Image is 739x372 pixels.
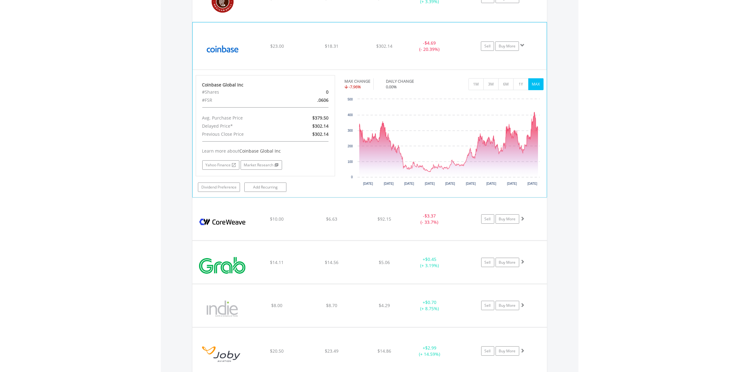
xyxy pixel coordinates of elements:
span: $14.56 [325,259,338,265]
span: $2.99 [425,345,436,351]
a: Sell [481,214,494,224]
span: $23.49 [325,348,338,354]
a: Add Recurring [244,183,286,192]
text: [DATE] [527,182,537,185]
div: Avg. Purchase Price [198,114,288,122]
div: Previous Close Price [198,130,288,138]
a: Yahoo Finance [202,160,239,170]
div: Coinbase Global Inc [202,82,329,88]
a: Buy More [496,301,519,310]
span: $20.50 [270,348,284,354]
span: 0.00% [386,84,397,90]
text: 0 [351,175,353,179]
text: [DATE] [507,182,517,185]
a: Buy More [496,214,519,224]
a: Sell [481,301,494,310]
span: -7.96% [349,84,361,90]
div: Chart. Highcharts interactive chart. [344,96,544,190]
text: [DATE] [363,182,373,185]
button: 1M [468,78,484,90]
span: $6.63 [326,216,337,222]
span: $302.14 [312,131,329,137]
div: #FSR [198,96,288,104]
svg: Interactive chart [344,96,543,190]
div: Delayed Price* [198,122,288,130]
text: 400 [348,113,353,117]
a: Sell [481,42,494,51]
text: [DATE] [487,182,497,185]
button: MAX [528,78,544,90]
span: $92.15 [377,216,391,222]
span: $302.14 [376,43,392,49]
a: Sell [481,258,494,267]
a: Market Research [241,160,282,170]
span: Coinbase Global Inc [240,148,281,154]
span: $14.11 [270,259,284,265]
img: EQU.US.CRWV.png [195,206,249,239]
a: Sell [481,346,494,356]
span: $4.69 [425,40,436,46]
span: $5.06 [379,259,390,265]
text: [DATE] [425,182,435,185]
span: $14.86 [377,348,391,354]
a: Dividend Preference [198,183,240,192]
span: $4.29 [379,302,390,308]
img: EQU.US.INDI.png [195,292,249,325]
text: [DATE] [466,182,476,185]
a: Buy More [496,258,519,267]
div: 0 [288,88,333,96]
div: + (+ 14.59%) [406,345,453,357]
text: 100 [348,160,353,164]
button: 6M [498,78,514,90]
div: + (+ 8.75%) [406,299,453,312]
button: 3M [483,78,499,90]
text: 300 [348,129,353,132]
div: - (- 33.7%) [406,213,453,225]
div: DAILY CHANGE [386,78,436,84]
text: 200 [348,144,353,148]
span: $3.37 [425,213,436,219]
span: $18.31 [325,43,338,49]
div: - (- 20.39%) [406,40,453,52]
span: $379.50 [312,115,329,121]
span: $8.00 [271,302,282,308]
span: $0.45 [425,256,436,262]
span: $8.70 [326,302,337,308]
text: [DATE] [445,182,455,185]
div: Learn more about [202,148,329,154]
text: [DATE] [384,182,394,185]
text: [DATE] [404,182,414,185]
text: 500 [348,98,353,101]
button: 1Y [513,78,529,90]
span: $302.14 [312,123,329,129]
img: EQU.US.COIN.png [196,30,249,68]
div: #Shares [198,88,288,96]
a: Buy More [496,346,519,356]
div: .0606 [288,96,333,104]
div: MAX CHANGE [344,78,370,84]
span: $23.00 [270,43,284,49]
span: $10.00 [270,216,284,222]
div: + (+ 3.19%) [406,256,453,269]
img: EQU.US.GRAB.png [195,249,249,282]
span: $0.70 [425,299,436,305]
a: Buy More [495,42,519,51]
